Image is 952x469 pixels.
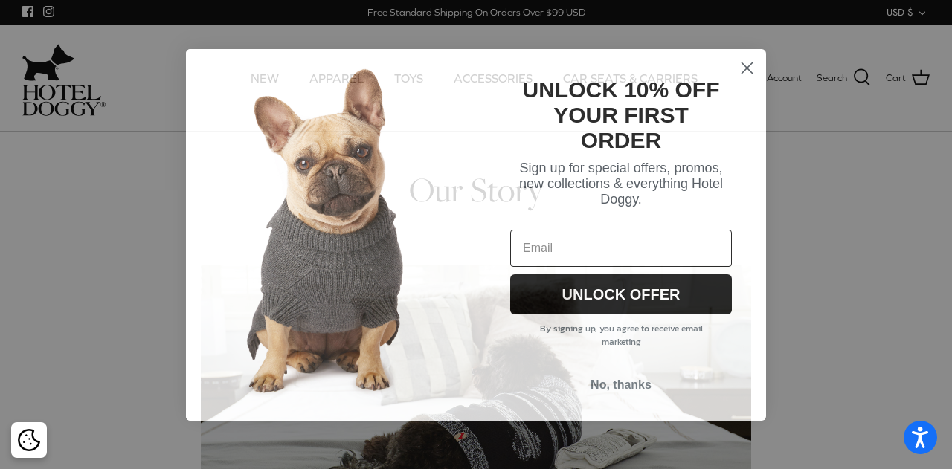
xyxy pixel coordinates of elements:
[16,427,42,453] button: Cookie policy
[734,55,760,81] button: Close dialog
[510,274,732,314] button: UNLOCK OFFER
[18,429,40,451] img: Cookie policy
[522,77,719,152] strong: UNLOCK 10% OFF YOUR FIRST ORDER
[186,49,476,421] img: 7cf315d2-500c-4d0a-a8b4-098d5756016d.jpeg
[510,230,732,267] input: Email
[519,161,723,207] span: Sign up for special offers, promos, new collections & everything Hotel Doggy.
[11,422,47,458] div: Cookie policy
[540,322,703,349] span: By signing up, you agree to receive email marketing
[510,371,732,399] button: No, thanks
